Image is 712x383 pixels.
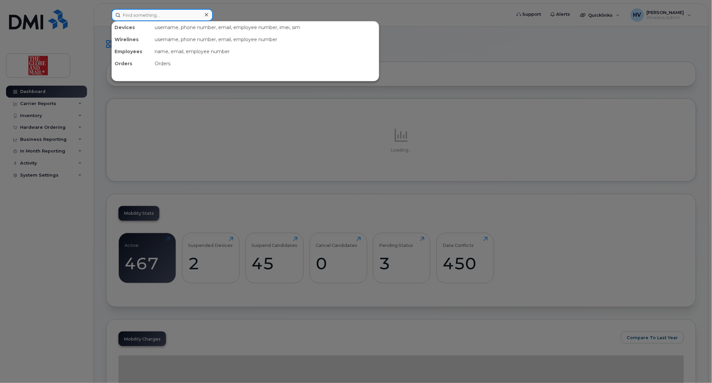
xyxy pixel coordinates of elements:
div: Wirelines [112,33,152,45]
div: Devices [112,21,152,33]
div: Employees [112,45,152,58]
div: name, email, employee number [152,45,379,58]
div: Orders [112,58,152,70]
div: username, phone number, email, employee number [152,33,379,45]
div: username, phone number, email, employee number, imei, sim [152,21,379,33]
div: Orders [152,58,379,70]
